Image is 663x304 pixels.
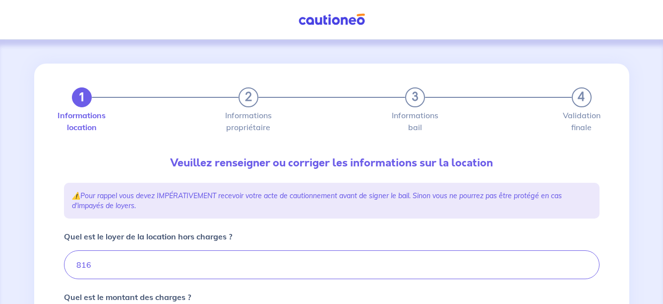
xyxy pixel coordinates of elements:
label: Informations bail [405,111,425,131]
em: Pour rappel vous devez IMPÉRATIVEMENT recevoir votre acte de cautionnement avant de signer le bai... [72,191,562,210]
p: Quel est le montant des charges ? [64,291,191,303]
label: Informations location [72,111,92,131]
button: 1 [72,87,92,107]
label: Informations propriétaire [239,111,258,131]
p: ⚠️ [72,191,592,211]
img: Cautioneo [295,13,369,26]
label: Validation finale [572,111,592,131]
p: Veuillez renseigner ou corriger les informations sur la location [64,155,600,171]
p: Quel est le loyer de la location hors charges ? [64,230,232,242]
